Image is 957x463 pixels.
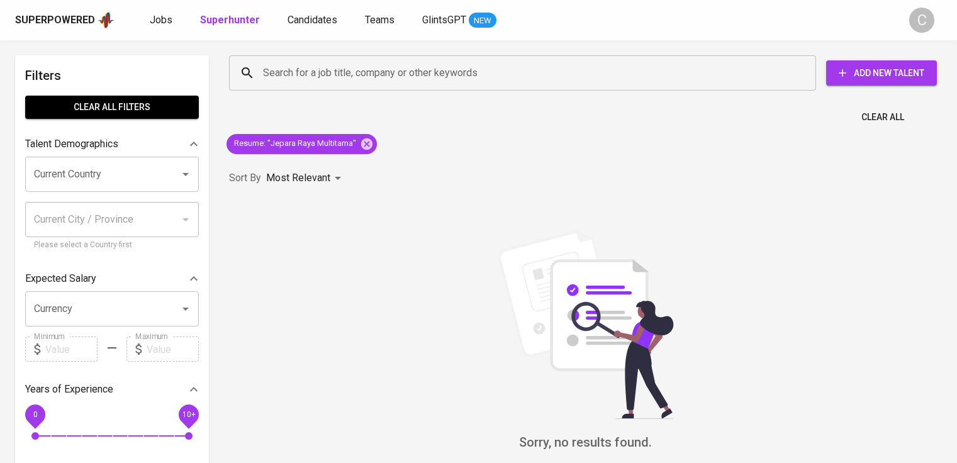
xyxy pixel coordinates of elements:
[45,337,98,362] input: Value
[150,13,175,28] a: Jobs
[491,230,680,419] img: file_searching.svg
[836,65,927,81] span: Add New Talent
[15,11,115,30] a: Superpoweredapp logo
[25,96,199,119] button: Clear All filters
[98,11,115,30] img: app logo
[25,137,118,152] p: Talent Demographics
[25,377,199,402] div: Years of Experience
[856,106,909,129] button: Clear All
[909,8,934,33] div: C
[147,337,199,362] input: Value
[15,13,95,28] div: Superpowered
[229,170,261,186] p: Sort By
[266,167,345,190] div: Most Relevant
[266,170,330,186] p: Most Relevant
[150,14,172,26] span: Jobs
[365,13,397,28] a: Teams
[25,131,199,157] div: Talent Demographics
[25,266,199,291] div: Expected Salary
[861,109,904,125] span: Clear All
[469,14,496,27] span: NEW
[227,134,377,154] div: Resume: "Jepara Raya Multitama"
[25,382,113,397] p: Years of Experience
[177,300,194,318] button: Open
[34,239,190,252] p: Please select a Country first
[422,14,466,26] span: GlintsGPT
[422,13,496,28] a: GlintsGPT NEW
[182,410,195,419] span: 10+
[288,13,340,28] a: Candidates
[227,138,364,150] span: Resume : "Jepara Raya Multitama"
[365,14,395,26] span: Teams
[229,432,942,452] h6: Sorry, no results found.
[826,60,937,86] button: Add New Talent
[288,14,337,26] span: Candidates
[25,271,96,286] p: Expected Salary
[177,165,194,183] button: Open
[35,99,189,115] span: Clear All filters
[200,13,262,28] a: Superhunter
[33,410,37,419] span: 0
[200,14,260,26] b: Superhunter
[25,65,199,86] h6: Filters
